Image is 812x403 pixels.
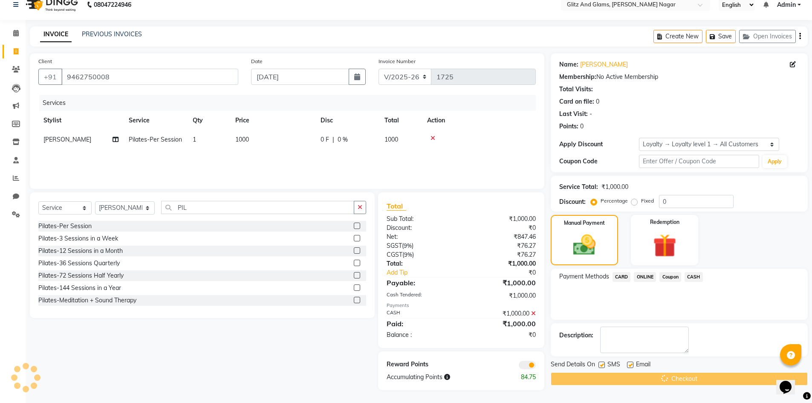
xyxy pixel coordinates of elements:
span: 9% [404,242,412,249]
span: 1000 [235,136,249,143]
span: 1 [193,136,196,143]
div: ₹0 [461,331,542,339]
div: Name: [559,60,578,69]
div: Reward Points [380,360,461,369]
th: Total [379,111,422,130]
img: _cash.svg [566,232,603,258]
div: Pilates-36 Sessions Quarterly [38,259,120,268]
div: CASH [380,309,461,318]
div: ₹1,000.00 [461,259,542,268]
label: Client [38,58,52,65]
div: ₹1,000.00 [461,215,542,223]
div: ₹1,000.00 [601,183,628,191]
div: Payments [387,302,535,309]
a: PREVIOUS INVOICES [82,30,142,38]
label: Manual Payment [564,219,605,227]
div: Apply Discount [559,140,639,149]
th: Stylist [38,111,124,130]
button: Save [706,30,736,43]
div: Pilates-Per Session [38,222,92,231]
span: Total [387,202,406,211]
div: Pilates-12 Sessions in a Month [38,246,123,255]
span: CGST [387,251,402,258]
span: Coupon [659,272,681,282]
span: CARD [613,272,631,282]
div: - [589,110,592,119]
div: ₹1,000.00 [461,309,542,318]
a: INVOICE [40,27,72,42]
div: Description: [559,331,593,340]
th: Action [422,111,536,130]
div: ₹1,000.00 [461,291,542,300]
div: Total: [380,259,461,268]
span: Send Details On [551,360,595,371]
div: Discount: [559,197,586,206]
input: Search by Name/Mobile/Email/Code [61,69,238,85]
div: Net: [380,232,461,241]
span: Admin [777,0,796,9]
span: SGST [387,242,402,249]
div: ₹76.27 [461,250,542,259]
div: Services [39,95,542,111]
input: Enter Offer / Coupon Code [639,155,759,168]
div: Sub Total: [380,215,461,223]
div: Pilates-3 Sessions in a Week [38,234,118,243]
div: Pilates-72 Sessions Half Yearly [38,271,124,280]
input: Search or Scan [161,201,355,214]
div: ( ) [380,250,461,259]
div: Total Visits: [559,85,593,94]
div: Pilates-144 Sessions in a Year [38,284,121,293]
span: 0 % [338,135,348,144]
div: ₹1,000.00 [461,319,542,329]
div: Cash Tendered: [380,291,461,300]
div: ₹0 [475,268,542,277]
div: Points: [559,122,578,131]
button: Apply [763,155,787,168]
div: Service Total: [559,183,598,191]
div: Pilates-Meditation + Sound Therapy [38,296,136,305]
span: CASH [685,272,703,282]
button: Create New [653,30,702,43]
a: [PERSON_NAME] [580,60,628,69]
div: No Active Membership [559,72,799,81]
div: Card on file: [559,97,594,106]
iframe: chat widget [776,369,803,394]
div: ( ) [380,241,461,250]
div: 0 [596,97,599,106]
th: Qty [188,111,230,130]
div: Membership: [559,72,596,81]
div: Accumulating Points [380,373,501,382]
div: ₹847.46 [461,232,542,241]
div: ₹1,000.00 [461,278,542,288]
div: ₹76.27 [461,241,542,250]
th: Service [124,111,188,130]
span: ONLINE [634,272,656,282]
span: Pilates-Per Session [129,136,182,143]
div: 84.75 [502,373,542,382]
div: Last Visit: [559,110,588,119]
span: Email [636,360,650,371]
label: Percentage [601,197,628,205]
div: Discount: [380,223,461,232]
div: Paid: [380,319,461,329]
span: [PERSON_NAME] [43,136,91,143]
span: SMS [607,360,620,371]
button: Open Invoices [739,30,796,43]
div: Balance : [380,331,461,339]
div: Payable: [380,278,461,288]
label: Invoice Number [379,58,416,65]
label: Fixed [641,197,654,205]
a: Add Tip [380,268,474,277]
th: Disc [315,111,379,130]
button: +91 [38,69,62,85]
th: Price [230,111,315,130]
span: Payment Methods [559,272,609,281]
label: Redemption [650,218,679,226]
div: Coupon Code [559,157,639,166]
span: 0 F [321,135,329,144]
div: ₹0 [461,223,542,232]
label: Date [251,58,263,65]
span: | [332,135,334,144]
img: _gift.svg [646,231,684,260]
span: 9% [404,251,412,258]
